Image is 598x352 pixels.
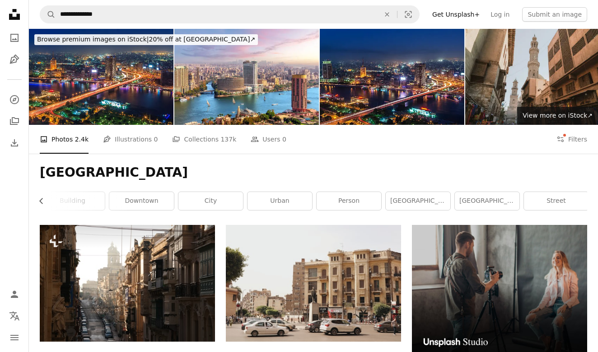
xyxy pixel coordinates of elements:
span: 20% off at [GEOGRAPHIC_DATA] ↗ [37,36,255,43]
button: Menu [5,329,23,347]
a: city [178,192,243,210]
h1: [GEOGRAPHIC_DATA] [40,165,587,181]
a: a group of cars driving down a street next to tall buildings [226,279,401,287]
a: Collections [5,112,23,130]
span: 0 [282,134,286,144]
a: person [317,192,381,210]
img: City skyline - Cairo at dusk [320,29,464,125]
button: Filters [556,125,587,154]
span: Browse premium images on iStock | [37,36,149,43]
a: Get Unsplash+ [427,7,485,22]
img: a city street filled with lots of traffic next to tall buildings [40,225,215,341]
button: Submit an image [522,7,587,22]
button: Search Unsplash [40,6,56,23]
span: 0 [154,134,158,144]
a: building [40,192,105,210]
a: downtown [109,192,174,210]
a: Photos [5,29,23,47]
a: Illustrations 0 [103,125,158,154]
a: urban [248,192,312,210]
a: Users 0 [251,125,286,154]
button: Language [5,307,23,325]
form: Find visuals sitewide [40,5,420,23]
a: View more on iStock↗ [517,107,598,125]
button: scroll list to the left [40,192,50,210]
a: Log in [485,7,515,22]
a: a city street filled with lots of traffic next to tall buildings [40,279,215,287]
img: Skyline over the Nile in Cairo before sunset, aerial view, Egypt [174,29,319,125]
img: City skyline - Cairo at dusk, Panoramic view [29,29,173,125]
span: 137k [220,134,236,144]
a: [GEOGRAPHIC_DATA] [455,192,519,210]
a: Illustrations [5,50,23,69]
a: Download History [5,134,23,152]
button: Visual search [397,6,419,23]
a: Log in / Sign up [5,285,23,303]
a: Collections 137k [172,125,236,154]
button: Clear [377,6,397,23]
span: View more on iStock ↗ [523,112,593,119]
a: Browse premium images on iStock|20% off at [GEOGRAPHIC_DATA]↗ [29,29,263,50]
a: street [524,192,589,210]
a: [GEOGRAPHIC_DATA] [386,192,450,210]
img: a group of cars driving down a street next to tall buildings [226,225,401,342]
a: Explore [5,91,23,109]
